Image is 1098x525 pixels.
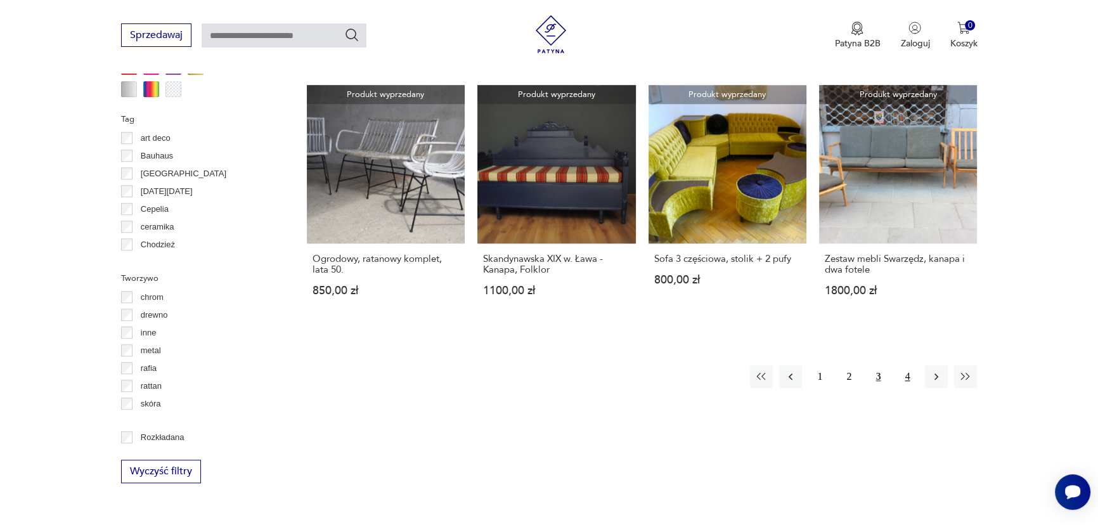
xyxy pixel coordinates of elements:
a: Sprzedawaj [121,32,191,41]
p: rattan [141,379,162,393]
p: Rozkładana [141,431,184,444]
p: ceramika [141,220,174,234]
a: Produkt wyprzedanySofa 3 częściowa, stolik + 2 pufySofa 3 częściowa, stolik + 2 pufy800,00 zł [649,85,806,321]
p: [DATE][DATE] [141,185,193,198]
p: Tworzywo [121,271,276,285]
p: chrom [141,290,164,304]
button: Zaloguj [900,22,929,49]
p: Bauhaus [141,149,173,163]
img: Ikonka użytkownika [908,22,921,34]
p: drewno [141,308,168,322]
h3: Skandynawska XIX w. Ława - Kanapa, Folklor [483,254,630,275]
p: Zaloguj [900,37,929,49]
p: [GEOGRAPHIC_DATA] [141,167,226,181]
button: 2 [837,365,860,388]
p: skóra [141,397,161,411]
p: inne [141,326,157,340]
button: 0Koszyk [950,22,977,49]
h3: Ogrodowy, ratanowy komplet, lata 50. [313,254,459,275]
h3: Zestaw mebli Swarzędz, kanapa i dwa fotele [825,254,972,275]
button: Patyna B2B [834,22,880,49]
p: Patyna B2B [834,37,880,49]
a: Produkt wyprzedanySkandynawska XIX w. Ława - Kanapa, FolklorSkandynawska XIX w. Ława - Kanapa, Fo... [477,85,636,321]
a: Produkt wyprzedanyZestaw mebli Swarzędz, kanapa i dwa foteleZestaw mebli Swarzędz, kanapa i dwa f... [819,85,978,321]
p: Koszyk [950,37,977,49]
img: Ikona koszyka [957,22,970,34]
button: 1 [808,365,831,388]
p: 800,00 zł [654,275,801,285]
p: art deco [141,131,171,145]
p: 1800,00 zł [825,285,972,296]
p: tkanina [141,415,167,429]
p: Chodzież [141,238,175,252]
p: 1100,00 zł [483,285,630,296]
button: 4 [896,365,919,388]
iframe: Smartsupp widget button [1055,474,1090,510]
button: Szukaj [344,27,359,42]
button: 3 [867,365,889,388]
button: Wyczyść filtry [121,460,201,483]
p: rafia [141,361,157,375]
p: 850,00 zł [313,285,459,296]
p: Tag [121,112,276,126]
img: Patyna - sklep z meblami i dekoracjami vintage [532,15,570,53]
p: metal [141,344,161,358]
button: Sprzedawaj [121,23,191,47]
img: Ikona medalu [851,22,863,36]
p: Cepelia [141,202,169,216]
a: Produkt wyprzedanyOgrodowy, ratanowy komplet, lata 50.Ogrodowy, ratanowy komplet, lata 50.850,00 zł [307,85,465,321]
p: Ćmielów [141,256,172,269]
h3: Sofa 3 częściowa, stolik + 2 pufy [654,254,801,264]
a: Ikona medaluPatyna B2B [834,22,880,49]
div: 0 [965,20,976,31]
